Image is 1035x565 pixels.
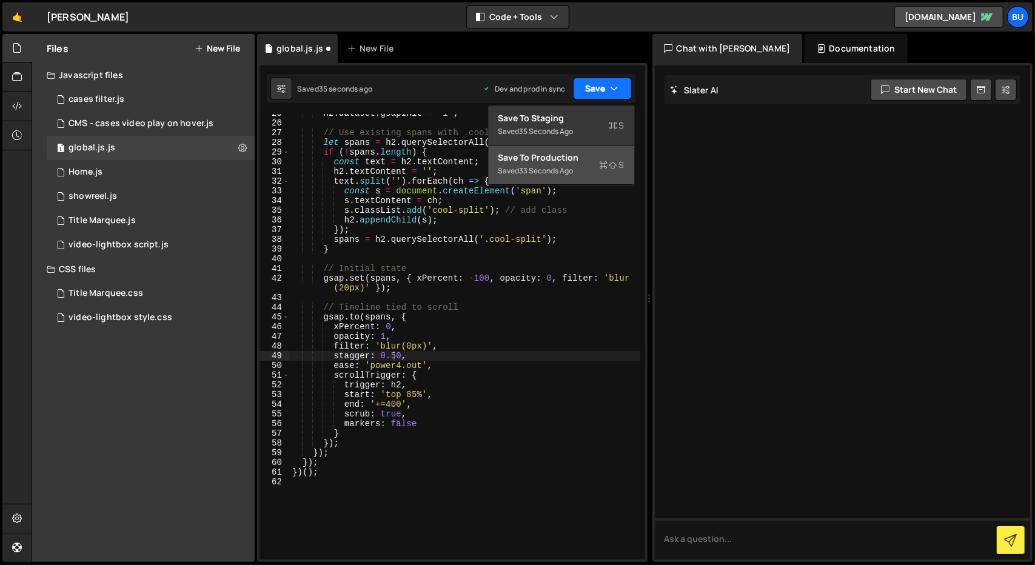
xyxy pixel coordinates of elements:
div: 55 [260,409,290,419]
div: 39 [260,244,290,254]
div: Save to Production [498,152,625,164]
div: Saved [297,84,372,94]
div: 32 [260,176,290,186]
div: 62 [260,477,290,487]
div: CSS files [32,257,255,281]
div: Documentation [805,34,907,63]
span: 1 [57,144,64,154]
div: 59 [260,448,290,458]
button: New File [195,44,240,53]
div: global.js.js [69,142,115,153]
button: Code + Tools [467,6,569,28]
button: Save to StagingS Saved35 seconds ago [489,106,634,145]
div: New File [347,42,398,55]
div: 28 [260,138,290,147]
div: 60 [260,458,290,467]
div: 43 [260,293,290,303]
div: CMS - cases video play on hover.js [69,118,213,129]
div: 49 [260,351,290,361]
div: Dev and prod in sync [483,84,565,94]
h2: Slater AI [671,84,719,96]
button: Save [573,78,632,99]
div: 33 [260,186,290,196]
button: Start new chat [871,79,967,101]
div: [PERSON_NAME] [47,10,129,24]
div: 35 [260,206,290,215]
div: cases filter.js [69,94,124,105]
div: Saved [498,124,625,139]
div: 52 [260,380,290,390]
div: 16080/43930.css [47,281,255,306]
div: 34 [260,196,290,206]
div: 57 [260,429,290,438]
a: [DOMAIN_NAME] [894,6,1003,28]
div: 26 [260,118,290,128]
div: Title Marquee.js [69,215,136,226]
div: 40 [260,254,290,264]
div: 54 [260,400,290,409]
div: 47 [260,332,290,341]
div: showreel.js [69,191,117,202]
div: 30 [260,157,290,167]
div: 16080/44245.js [47,87,255,112]
div: 42 [260,273,290,293]
div: Chat with [PERSON_NAME] [652,34,803,63]
div: Saved [498,164,625,178]
a: 🤙 [2,2,32,32]
div: 16080/43931.js [47,209,255,233]
div: 33 seconds ago [520,165,574,176]
div: video-lightbox script.js [69,239,169,250]
span: S [600,159,625,171]
div: 35 seconds ago [520,126,574,136]
div: 37 [260,225,290,235]
div: 41 [260,264,290,273]
div: 46 [260,322,290,332]
div: 36 [260,215,290,225]
div: 16080/43141.js [47,112,255,136]
div: 51 [260,370,290,380]
a: Bu [1007,6,1029,28]
div: 61 [260,467,290,477]
div: 16080/43926.js [47,233,255,257]
div: 29 [260,147,290,157]
div: 16080/43136.js [47,160,255,184]
button: Save to ProductionS Saved33 seconds ago [489,145,634,185]
div: 48 [260,341,290,351]
span: S [609,119,625,132]
div: 56 [260,419,290,429]
div: 31 [260,167,290,176]
div: 44 [260,303,290,312]
div: 16080/45708.js [47,136,255,160]
h2: Files [47,42,69,55]
div: Home.js [69,167,102,178]
div: Javascript files [32,63,255,87]
div: 16080/43137.js [47,184,255,209]
div: 27 [260,128,290,138]
div: 58 [260,438,290,448]
div: Title Marquee.css [69,288,143,299]
div: Save to Staging [498,112,625,124]
div: 35 seconds ago [319,84,372,94]
div: 38 [260,235,290,244]
div: video-lightbox style.css [69,312,172,323]
div: global.js.js [276,42,323,55]
div: 53 [260,390,290,400]
div: 50 [260,361,290,370]
div: 16080/43928.css [47,306,255,330]
div: 45 [260,312,290,322]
